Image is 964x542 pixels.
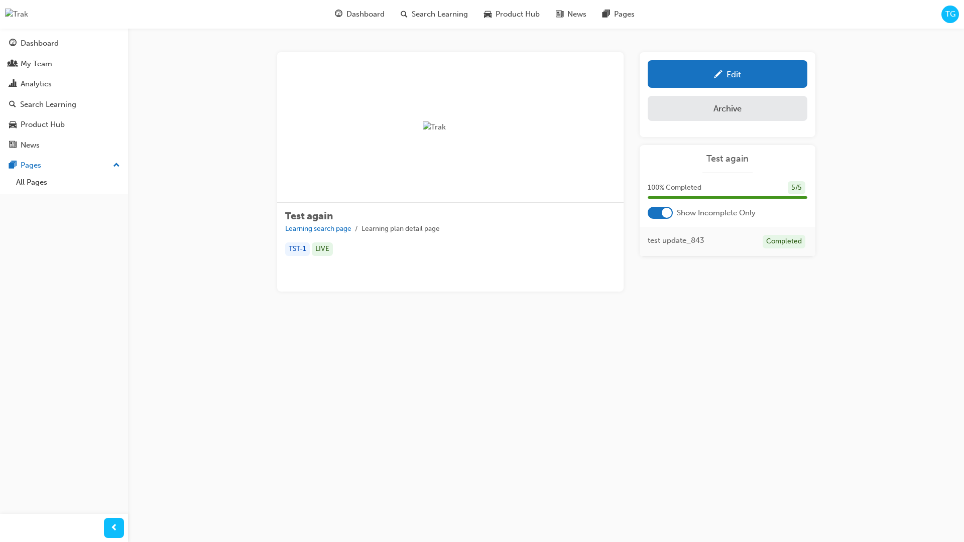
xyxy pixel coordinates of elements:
div: News [21,140,40,151]
span: people-icon [9,60,17,69]
span: News [567,9,586,20]
a: News [4,136,124,155]
button: Pages [4,156,124,175]
span: Show Incomplete Only [677,207,756,219]
div: Analytics [21,78,52,90]
a: Dashboard [4,34,124,53]
div: TST-1 [285,242,310,256]
div: 5 / 5 [788,181,805,195]
span: news-icon [556,8,563,21]
span: car-icon [484,8,492,21]
img: Trak [423,121,478,133]
span: 100 % Completed [648,182,701,194]
span: pencil-icon [714,70,722,80]
a: Learning search page [285,224,351,233]
span: Test again [285,210,333,222]
button: TG [941,6,959,23]
span: search-icon [9,100,16,109]
a: Edit [648,60,807,88]
span: guage-icon [335,8,342,21]
span: prev-icon [110,522,118,534]
img: Trak [5,9,28,20]
li: Learning plan detail page [361,223,440,235]
div: My Team [21,58,52,70]
span: Dashboard [346,9,385,20]
a: search-iconSearch Learning [393,4,476,25]
a: Search Learning [4,95,124,114]
div: LIVE [312,242,333,256]
span: TG [945,9,955,20]
div: Completed [763,235,805,248]
span: Product Hub [496,9,540,20]
div: Edit [727,69,741,79]
span: Search Learning [412,9,468,20]
span: car-icon [9,120,17,129]
a: All Pages [12,175,124,190]
div: Search Learning [20,99,76,110]
span: news-icon [9,141,17,150]
a: guage-iconDashboard [327,4,393,25]
a: pages-iconPages [594,4,643,25]
span: guage-icon [9,39,17,48]
span: test update_843 [648,235,704,246]
a: Analytics [4,75,124,93]
div: Pages [21,160,41,171]
button: Archive [648,96,807,121]
span: search-icon [401,8,408,21]
button: DashboardMy TeamAnalyticsSearch LearningProduct HubNews [4,32,124,156]
div: Dashboard [21,38,59,49]
a: Test again [648,153,807,165]
a: My Team [4,55,124,73]
a: Product Hub [4,115,124,134]
a: car-iconProduct Hub [476,4,548,25]
a: news-iconNews [548,4,594,25]
span: Pages [614,9,635,20]
div: Archive [713,103,742,113]
span: pages-icon [9,161,17,170]
span: pages-icon [602,8,610,21]
div: Product Hub [21,119,65,130]
span: up-icon [113,159,120,172]
span: chart-icon [9,80,17,89]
